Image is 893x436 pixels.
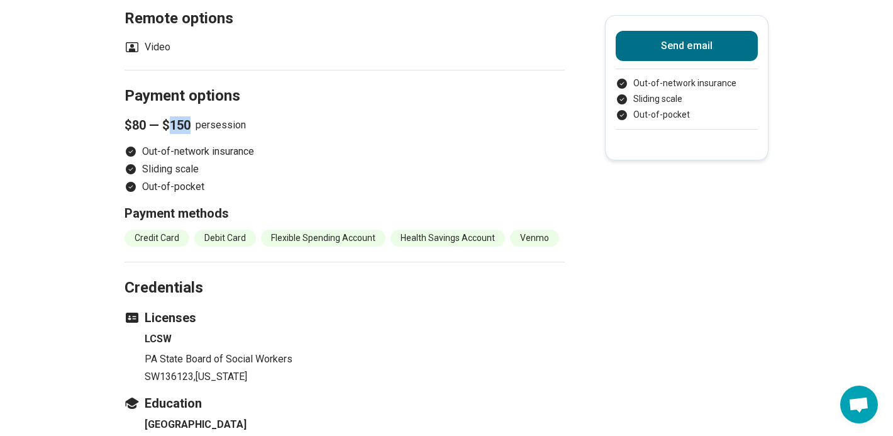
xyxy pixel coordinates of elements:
li: Out-of-network insurance [125,144,565,159]
a: Open chat [840,386,878,423]
li: Out-of-pocket [616,108,758,121]
ul: Payment options [125,144,565,194]
h3: Payment methods [125,204,565,222]
p: SW136123 [145,369,565,384]
li: Credit Card [125,230,189,247]
h4: LCSW [145,332,565,347]
span: $80 — $150 [125,116,191,134]
h2: Payment options [125,55,565,107]
li: Sliding scale [616,92,758,106]
ul: Payment options [616,77,758,121]
li: Venmo [510,230,559,247]
li: Out-of-pocket [125,179,565,194]
button: Send email [616,31,758,61]
p: PA State Board of Social Workers [145,352,565,367]
li: Sliding scale [125,162,565,177]
span: , [US_STATE] [194,371,247,383]
h4: [GEOGRAPHIC_DATA] [145,417,565,432]
li: Out-of-network insurance [616,77,758,90]
h3: Education [125,394,565,412]
p: per session [125,116,565,134]
li: Flexible Spending Account [261,230,385,247]
li: Debit Card [194,230,256,247]
li: Health Savings Account [391,230,505,247]
h3: Licenses [125,309,565,327]
li: Video [125,40,170,55]
h2: Credentials [125,247,565,299]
